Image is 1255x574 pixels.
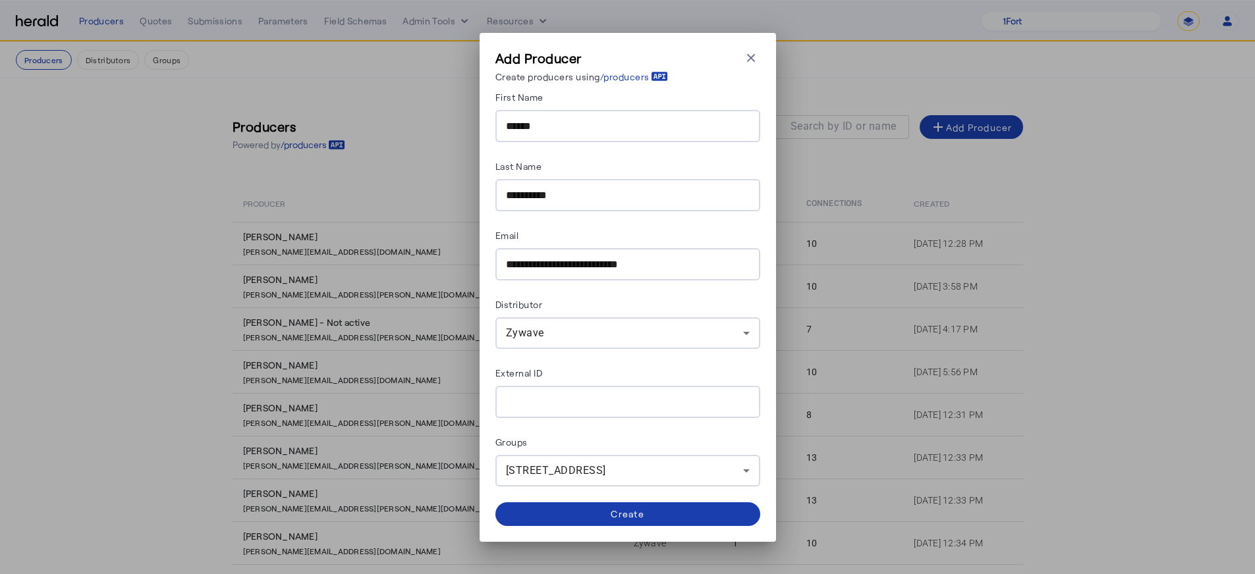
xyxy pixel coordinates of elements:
label: External ID [495,367,543,378]
label: Groups [495,436,528,448]
label: First Name [495,91,544,103]
p: Create producers using [495,70,669,84]
label: Last Name [495,161,542,172]
label: Email [495,230,519,241]
span: Zywave [506,326,544,339]
h3: Add Producer [495,49,669,67]
a: /producers [600,70,669,84]
label: Distributor [495,299,543,310]
div: Create [611,507,644,521]
span: [STREET_ADDRESS] [506,464,606,477]
button: Create [495,502,760,526]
